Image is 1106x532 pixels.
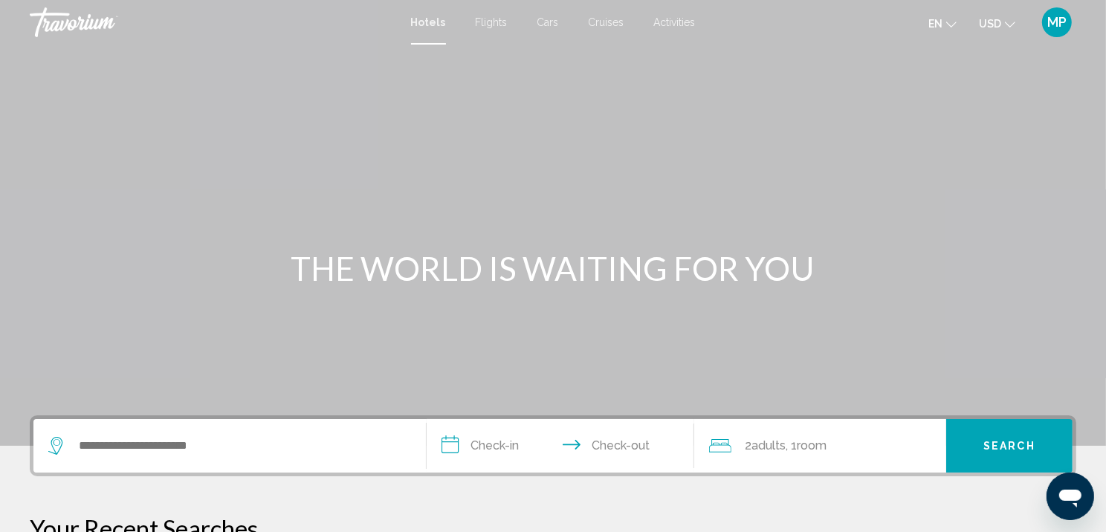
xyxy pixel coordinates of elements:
[654,16,696,28] a: Activities
[476,16,508,28] a: Flights
[1047,15,1067,30] span: MP
[411,16,446,28] a: Hotels
[537,16,559,28] a: Cars
[33,419,1073,473] div: Search widget
[1038,7,1076,38] button: User Menu
[745,435,786,456] span: 2
[1047,473,1094,520] iframe: Button to launch messaging window
[928,18,942,30] span: en
[983,441,1035,452] span: Search
[946,419,1073,473] button: Search
[751,438,786,452] span: Adults
[30,7,396,37] a: Travorium
[786,435,827,456] span: , 1
[979,13,1015,34] button: Change currency
[928,13,957,34] button: Change language
[979,18,1001,30] span: USD
[694,419,947,473] button: Travelers: 2 adults, 0 children
[427,419,694,473] button: Check in and out dates
[274,249,832,288] h1: THE WORLD IS WAITING FOR YOU
[589,16,624,28] a: Cruises
[797,438,827,452] span: Room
